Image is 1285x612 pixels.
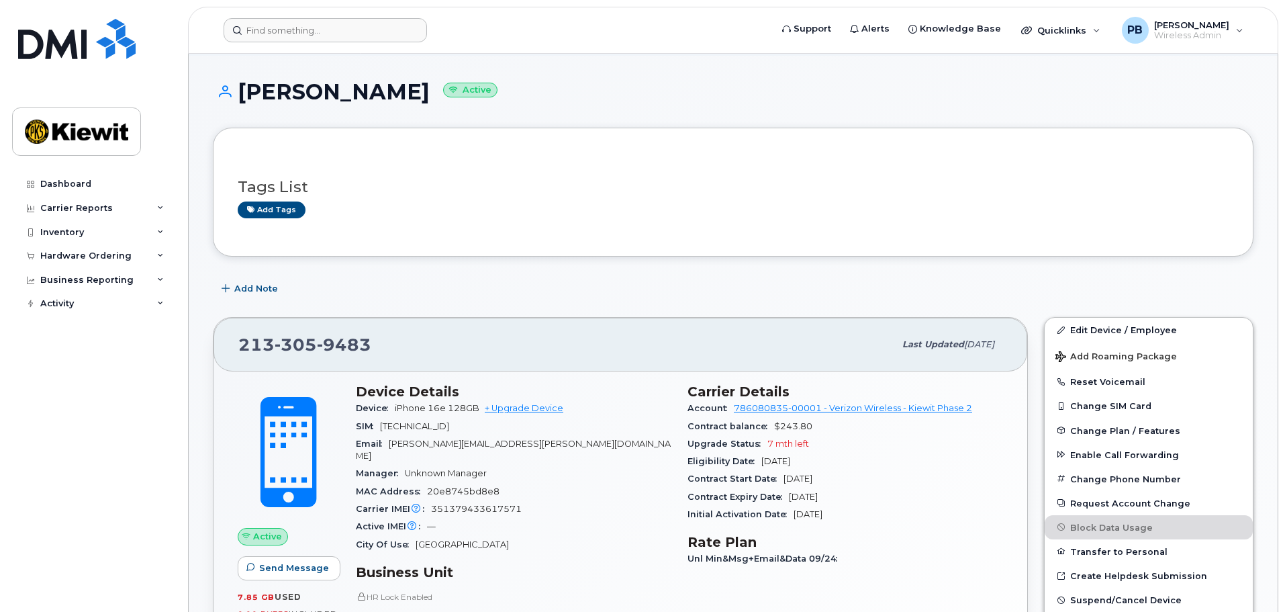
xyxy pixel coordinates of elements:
[841,15,899,42] a: Alerts
[238,179,1229,195] h3: Tags List
[275,335,317,355] span: 305
[356,564,671,580] h3: Business Unit
[1045,491,1253,515] button: Request Account Change
[416,539,509,550] span: [GEOGRAPHIC_DATA]
[1045,588,1253,612] button: Suspend/Cancel Device
[687,492,789,502] span: Contract Expiry Date
[794,22,831,36] span: Support
[1045,443,1253,467] button: Enable Call Forwarding
[275,592,301,602] span: used
[380,421,449,431] span: [TECHNICAL_ID]
[443,83,497,98] small: Active
[1045,342,1253,369] button: Add Roaming Package
[427,486,499,496] span: 20e8745bd8e8
[899,15,1010,42] a: Knowledge Base
[356,384,671,400] h3: Device Details
[783,474,812,484] span: [DATE]
[687,456,761,466] span: Eligibility Date
[1070,449,1179,460] span: Enable Call Forwarding
[687,534,1003,550] h3: Rate Plan
[773,15,841,42] a: Support
[238,335,371,355] span: 213
[761,456,790,466] span: [DATE]
[1045,394,1253,418] button: Change SIM Card
[1055,351,1177,364] span: Add Roaming Package
[224,18,427,42] input: Find something...
[861,22,890,36] span: Alerts
[1045,318,1253,342] a: Edit Device / Employee
[253,530,282,543] span: Active
[687,439,767,449] span: Upgrade Status
[427,521,436,531] span: —
[1045,419,1253,443] button: Change Plan / Features
[485,403,563,413] a: + Upgrade Device
[356,521,427,531] span: Active IMEI
[1037,25,1086,36] span: Quicklinks
[687,403,734,413] span: Account
[1045,369,1253,394] button: Reset Voicemail
[794,509,822,519] span: [DATE]
[687,554,844,564] span: Unl Min&Msg+Email&Data 09/24
[238,556,340,580] button: Send Message
[356,439,671,461] span: [PERSON_NAME][EMAIL_ADDRESS][PERSON_NAME][DOMAIN_NAME]
[1227,554,1275,602] iframe: Messenger Launcher
[395,403,479,413] span: iPhone 16e 128GB
[687,421,774,431] span: Contract balance
[964,339,994,349] span: [DATE]
[687,509,794,519] span: Initial Activation Date
[1045,564,1253,588] a: Create Helpdesk Submission
[405,468,487,478] span: Unknown Manager
[356,403,395,413] span: Device
[1154,30,1229,41] span: Wireless Admin
[213,80,1253,103] h1: [PERSON_NAME]
[920,22,1001,36] span: Knowledge Base
[1045,467,1253,491] button: Change Phone Number
[356,468,405,478] span: Manager
[687,474,783,484] span: Contract Start Date
[238,202,305,218] a: Add tags
[687,384,1003,400] h3: Carrier Details
[356,591,671,603] p: HR Lock Enabled
[1045,539,1253,564] button: Transfer to Personal
[259,562,329,574] span: Send Message
[431,504,522,514] span: 351379433617571
[213,277,289,301] button: Add Note
[238,593,275,602] span: 7.85 GB
[902,339,964,349] span: Last updated
[1154,19,1229,30] span: [PERSON_NAME]
[1127,22,1143,38] span: PB
[734,403,972,413] a: 786080835-00001 - Verizon Wireless - Kiewit Phase 2
[1112,17,1253,44] div: Peyton Brooks
[317,335,371,355] span: 9483
[767,439,809,449] span: 7 mth left
[1070,425,1180,435] span: Change Plan / Features
[774,421,812,431] span: $243.80
[356,539,416,550] span: City Of Use
[356,439,389,449] span: Email
[356,421,380,431] span: SIM
[234,282,278,295] span: Add Note
[1012,17,1110,44] div: Quicklinks
[356,486,427,496] span: MAC Address
[789,492,818,502] span: [DATE]
[1045,515,1253,539] button: Block Data Usage
[1070,595,1182,605] span: Suspend/Cancel Device
[356,504,431,514] span: Carrier IMEI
